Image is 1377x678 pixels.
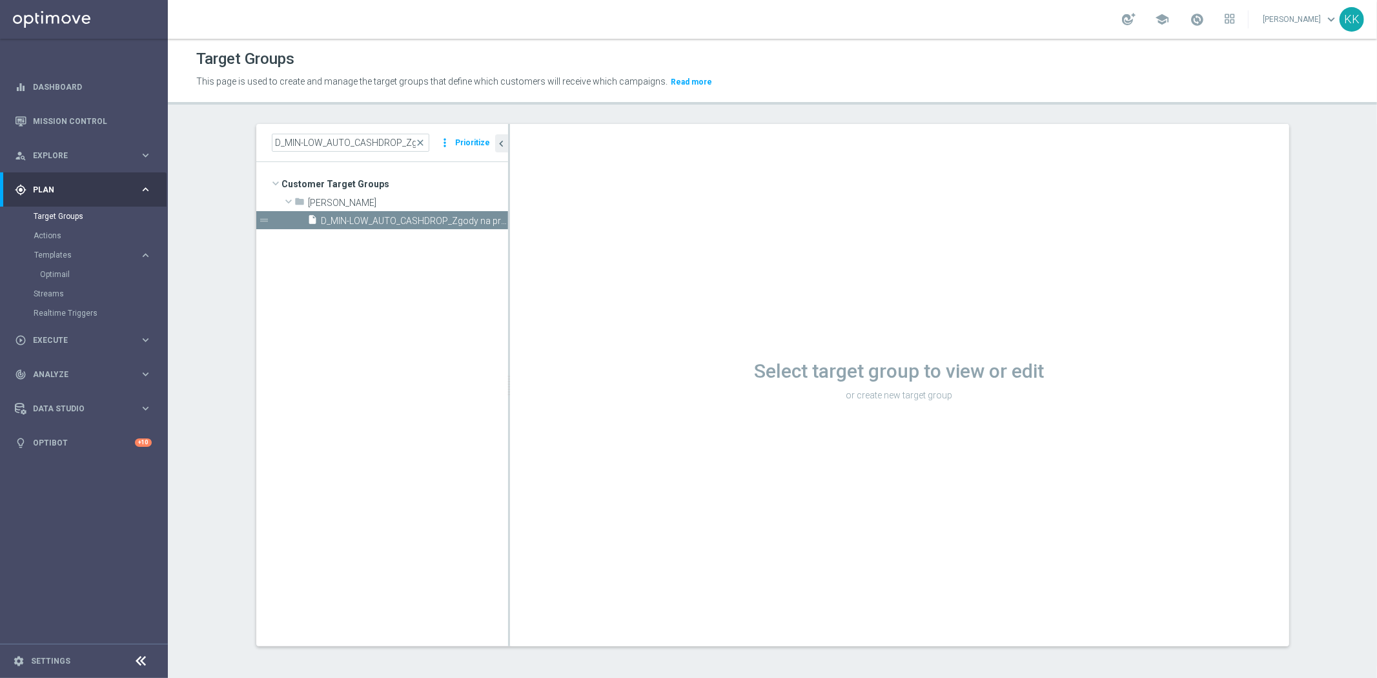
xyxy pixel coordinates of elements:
span: This page is used to create and manage the target groups that define which customers will receive... [196,76,668,87]
a: [PERSON_NAME]keyboard_arrow_down [1261,10,1340,29]
i: insert_drive_file [308,214,318,229]
i: settings [13,655,25,667]
i: keyboard_arrow_right [139,149,152,161]
i: gps_fixed [15,184,26,196]
i: track_changes [15,369,26,380]
div: Execute [15,334,139,346]
div: Mission Control [15,104,152,138]
a: Optimail [40,269,134,280]
span: Analyze [33,371,139,378]
div: Optibot [15,426,152,460]
button: Data Studio keyboard_arrow_right [14,404,152,414]
span: Explore [33,152,139,159]
button: Read more [669,75,713,89]
button: Templates keyboard_arrow_right [34,250,152,260]
h1: Select target group to view or edit [510,360,1289,383]
i: equalizer [15,81,26,93]
div: Streams [34,284,167,303]
a: Target Groups [34,211,134,221]
span: D_MIN-LOW_AUTO_CASHDROP_Zgody na promocje 20 PLN_DAILY [321,216,508,227]
button: track_changes Analyze keyboard_arrow_right [14,369,152,380]
button: equalizer Dashboard [14,82,152,92]
a: Dashboard [33,70,152,104]
span: Templates [34,251,127,259]
div: Dashboard [15,70,152,104]
div: Templates [34,251,139,259]
a: Settings [31,657,70,665]
div: Target Groups [34,207,167,226]
div: Optimail [40,265,167,284]
i: more_vert [439,134,452,152]
span: Execute [33,336,139,344]
button: lightbulb Optibot +10 [14,438,152,448]
div: Plan [15,184,139,196]
button: chevron_left [495,134,508,152]
button: play_circle_outline Execute keyboard_arrow_right [14,335,152,345]
div: Templates [34,245,167,284]
button: Mission Control [14,116,152,127]
button: person_search Explore keyboard_arrow_right [14,150,152,161]
h1: Target Groups [196,50,294,68]
div: Analyze [15,369,139,380]
i: chevron_left [496,138,508,150]
span: keyboard_arrow_down [1324,12,1338,26]
input: Quick find group or folder [272,134,429,152]
i: keyboard_arrow_right [139,334,152,346]
a: Mission Control [33,104,152,138]
a: Actions [34,231,134,241]
span: Customer Target Groups [282,175,508,193]
i: keyboard_arrow_right [139,249,152,262]
i: keyboard_arrow_right [139,368,152,380]
button: gps_fixed Plan keyboard_arrow_right [14,185,152,195]
button: Prioritize [454,134,493,152]
i: lightbulb [15,437,26,449]
i: person_search [15,150,26,161]
div: Explore [15,150,139,161]
span: Kasia K. [309,198,508,209]
i: keyboard_arrow_right [139,183,152,196]
span: Plan [33,186,139,194]
div: Data Studio [15,403,139,415]
i: play_circle_outline [15,334,26,346]
i: keyboard_arrow_right [139,402,152,415]
div: +10 [135,438,152,447]
a: Realtime Triggers [34,308,134,318]
span: school [1155,12,1169,26]
div: Actions [34,226,167,245]
p: or create new target group [510,389,1289,401]
a: Optibot [33,426,135,460]
span: Data Studio [33,405,139,413]
i: folder [295,196,305,211]
div: Realtime Triggers [34,303,167,323]
a: Streams [34,289,134,299]
span: close [416,138,426,148]
div: KK [1340,7,1364,32]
